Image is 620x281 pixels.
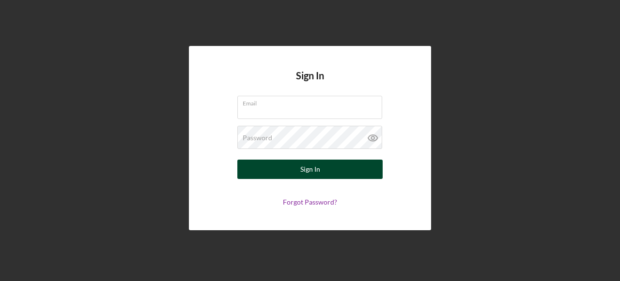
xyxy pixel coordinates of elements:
label: Email [243,96,382,107]
button: Sign In [237,160,383,179]
label: Password [243,134,272,142]
div: Sign In [300,160,320,179]
a: Forgot Password? [283,198,337,206]
h4: Sign In [296,70,324,96]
